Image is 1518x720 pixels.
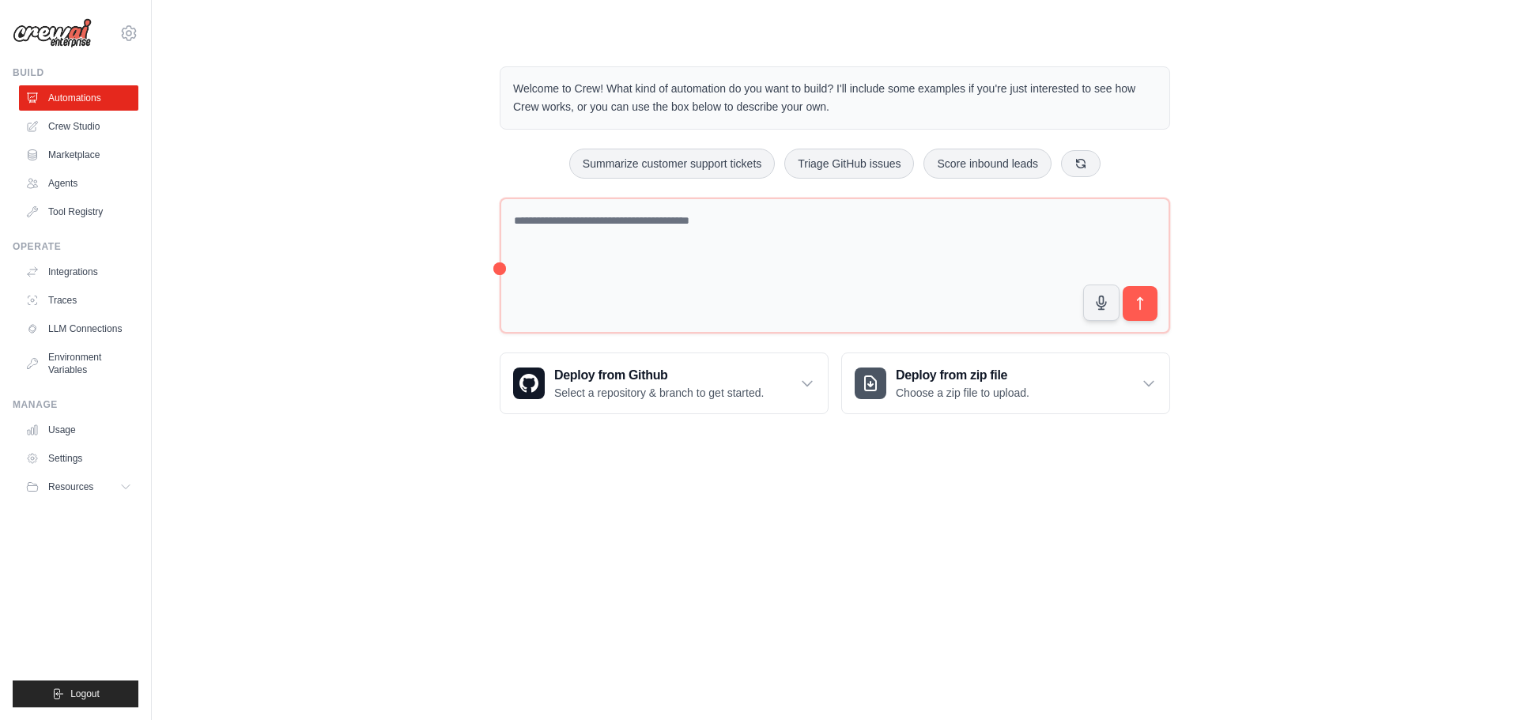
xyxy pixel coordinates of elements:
div: Build [13,66,138,79]
a: Integrations [19,259,138,285]
span: Logout [70,688,100,700]
a: Traces [19,288,138,313]
a: Agents [19,171,138,196]
p: Select a repository & branch to get started. [554,385,764,401]
a: Settings [19,446,138,471]
button: Score inbound leads [923,149,1052,179]
a: Environment Variables [19,345,138,383]
h3: Deploy from Github [554,366,764,385]
a: Tool Registry [19,199,138,224]
div: Operate [13,240,138,253]
a: LLM Connections [19,316,138,341]
button: Logout [13,680,138,707]
a: Marketplace [19,142,138,168]
button: Triage GitHub issues [784,149,914,179]
span: Resources [48,481,93,493]
button: Summarize customer support tickets [569,149,775,179]
img: Logo [13,18,92,48]
div: Manage [13,398,138,411]
button: Resources [19,474,138,499]
h3: Deploy from zip file [896,366,1029,385]
p: Welcome to Crew! What kind of automation do you want to build? I'll include some examples if you'... [513,80,1157,116]
a: Crew Studio [19,114,138,139]
a: Automations [19,85,138,111]
a: Usage [19,417,138,443]
p: Choose a zip file to upload. [896,385,1029,401]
